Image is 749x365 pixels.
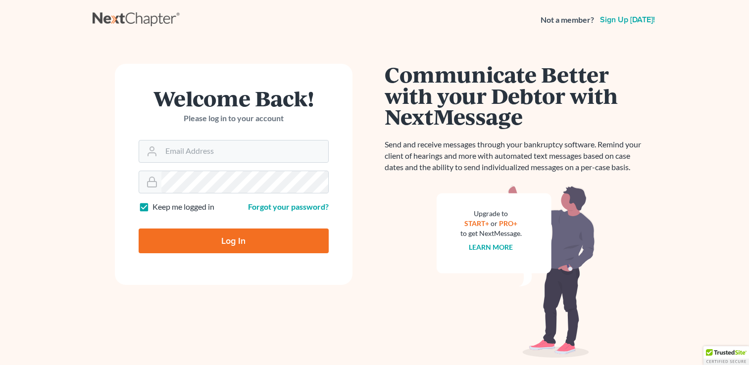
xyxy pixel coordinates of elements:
label: Keep me logged in [152,201,214,213]
p: Send and receive messages through your bankruptcy software. Remind your client of hearings and mo... [385,139,647,173]
h1: Welcome Back! [139,88,329,109]
p: Please log in to your account [139,113,329,124]
a: Forgot your password? [248,202,329,211]
h1: Communicate Better with your Debtor with NextMessage [385,64,647,127]
a: Sign up [DATE]! [598,16,657,24]
a: PRO+ [499,219,517,228]
input: Log In [139,228,329,253]
img: nextmessage_bg-59042aed3d76b12b5cd301f8e5b87938c9018125f34e5fa2b7a6b67550977c72.svg [437,185,595,358]
a: START+ [464,219,489,228]
div: Upgrade to [460,209,522,219]
div: TrustedSite Certified [703,346,749,365]
a: Learn more [469,243,513,251]
input: Email Address [161,140,328,162]
span: or [491,219,498,228]
strong: Not a member? [541,14,594,26]
div: to get NextMessage. [460,228,522,238]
